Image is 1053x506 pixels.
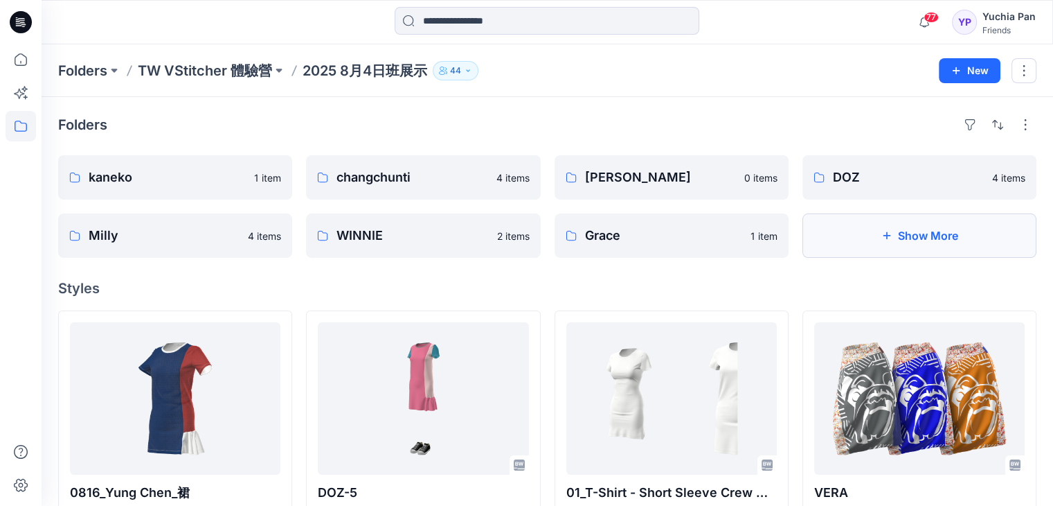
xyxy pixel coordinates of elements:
p: 4 items [496,171,530,185]
a: [PERSON_NAME]0 items [555,155,789,200]
a: 01_T-Shirt - Short Sleeve Crew Neck [566,322,777,475]
div: Yuchia Pan [982,8,1036,25]
p: Grace [585,226,742,245]
button: New [939,58,1000,83]
p: 0 items [744,171,777,185]
a: Folders [58,61,107,80]
p: 2025 8月4日班展示 [303,61,427,80]
p: WINNIE [336,226,488,245]
a: changchunti4 items [306,155,540,200]
p: changchunti [336,168,487,187]
p: 4 items [992,171,1025,185]
a: VERA [814,322,1025,475]
p: 4 items [248,229,281,243]
p: VERA [814,483,1025,503]
a: DOZ-5 [318,322,528,475]
a: 0816_Yung Chen_裙 [70,322,280,475]
p: 2 items [497,229,530,243]
p: 1 item [254,171,281,185]
h4: Folders [58,116,107,133]
button: 44 [433,61,478,80]
div: Friends [982,25,1036,35]
p: 1 item [750,229,777,243]
button: Show More [802,213,1036,258]
h4: Styles [58,280,1036,297]
p: [PERSON_NAME] [585,168,736,187]
p: 44 [450,63,461,78]
p: Milly [89,226,240,245]
div: YP [952,10,977,35]
a: WINNIE2 items [306,213,540,258]
p: kaneko [89,168,246,187]
a: DOZ4 items [802,155,1036,200]
span: 77 [924,12,939,23]
a: TW VStitcher 體驗營 [138,61,272,80]
a: Milly4 items [58,213,292,258]
p: DOZ [833,168,984,187]
p: 01_T-Shirt - Short Sleeve Crew Neck [566,483,777,503]
a: Grace1 item [555,213,789,258]
p: 0816_Yung Chen_裙 [70,483,280,503]
p: DOZ-5 [318,483,528,503]
a: kaneko1 item [58,155,292,200]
